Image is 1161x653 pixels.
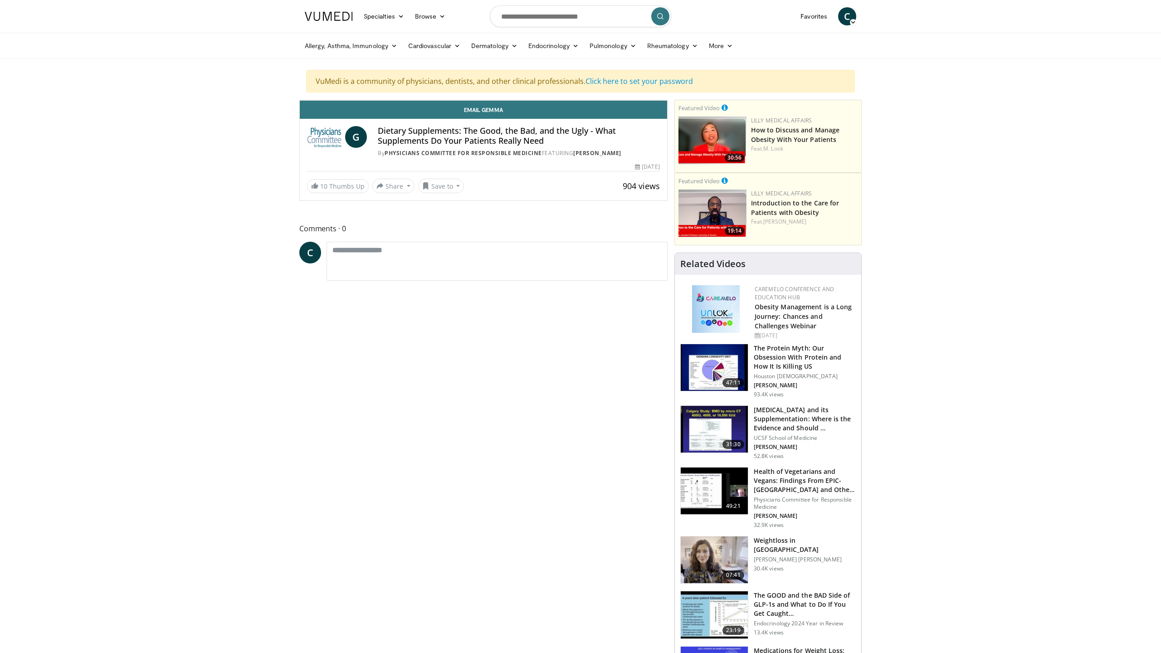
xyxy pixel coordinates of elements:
[681,591,748,638] img: 756cb5e3-da60-49d4-af2c-51c334342588.150x105_q85_crop-smart_upscale.jpg
[299,37,403,55] a: Allergy, Asthma, Immunology
[573,149,621,157] a: [PERSON_NAME]
[678,117,746,164] a: 30:56
[378,126,659,146] h4: Dietary Supplements: The Good, the Bad, and the Ugly - What Supplements Do Your Patients Really Need
[751,145,858,153] div: Feat.
[678,104,720,112] small: Featured Video
[678,190,746,237] img: acc2e291-ced4-4dd5-b17b-d06994da28f3.png.150x105_q85_crop-smart_upscale.png
[754,565,784,572] p: 30.4K views
[751,190,812,197] a: Lilly Medical Affairs
[754,391,784,398] p: 93.4K views
[680,258,746,269] h4: Related Videos
[755,285,834,301] a: CaReMeLO Conference and Education Hub
[754,344,856,371] h3: The Protein Myth: Our Obsession With Protein and How It Is Killing US
[754,556,856,563] p: [PERSON_NAME] [PERSON_NAME]
[754,443,856,451] p: [PERSON_NAME]
[385,149,542,157] a: Physicians Committee for Responsible Medicine
[754,496,856,511] p: Physicians Committee for Responsible Medicine
[681,406,748,453] img: 4bb25b40-905e-443e-8e37-83f056f6e86e.150x105_q85_crop-smart_upscale.jpg
[585,76,693,86] a: Click here to set your password
[754,591,856,618] h3: The GOOD and the BAD Side of GLP-1s and What to Do If You Get Caught…
[378,149,659,157] div: By FEATURING
[635,163,659,171] div: [DATE]
[680,591,856,639] a: 23:19 The GOOD and the BAD Side of GLP-1s and What to Do If You Get Caught… Endocrinology 2024 Ye...
[692,285,740,333] img: 45df64a9-a6de-482c-8a90-ada250f7980c.png.150x105_q85_autocrop_double_scale_upscale_version-0.2.jpg
[678,117,746,164] img: c98a6a29-1ea0-4bd5-8cf5-4d1e188984a7.png.150x105_q85_crop-smart_upscale.png
[681,344,748,391] img: b7b8b05e-5021-418b-a89a-60a270e7cf82.150x105_q85_crop-smart_upscale.jpg
[403,37,466,55] a: Cardiovascular
[722,570,744,580] span: 07:41
[410,7,451,25] a: Browse
[754,434,856,442] p: UCSF School of Medicine
[299,223,668,234] span: Comments 0
[722,440,744,449] span: 31:30
[305,12,353,21] img: VuMedi Logo
[299,242,321,263] a: C
[320,182,327,190] span: 10
[703,37,738,55] a: More
[678,177,720,185] small: Featured Video
[754,467,856,494] h3: Health of Vegetarians and Vegans: Findings From EPIC-[GEOGRAPHIC_DATA] and Othe…
[307,126,341,148] img: Physicians Committee for Responsible Medicine
[838,7,856,25] a: C
[754,453,784,460] p: 52.8K views
[754,405,856,433] h3: [MEDICAL_DATA] and its Supplementation: Where is the Evidence and Should …
[466,37,523,55] a: Dermatology
[755,302,852,330] a: Obesity Management is a Long Journey: Chances and Challenges Webinar
[300,100,667,101] video-js: Video Player
[751,117,812,124] a: Lilly Medical Affairs
[358,7,410,25] a: Specialties
[755,331,854,340] div: [DATE]
[418,179,464,193] button: Save to
[722,502,744,511] span: 49:21
[523,37,584,55] a: Endocrinology
[680,467,856,529] a: 49:21 Health of Vegetarians and Vegans: Findings From EPIC-[GEOGRAPHIC_DATA] and Othe… Physicians...
[680,405,856,460] a: 31:30 [MEDICAL_DATA] and its Supplementation: Where is the Evidence and Should … UCSF School of M...
[300,101,667,119] a: Email Gemma
[681,536,748,584] img: 9983fed1-7565-45be-8934-aef1103ce6e2.150x105_q85_crop-smart_upscale.jpg
[725,227,744,235] span: 19:14
[751,126,840,144] a: How to Discuss and Manage Obesity With Your Patients
[623,180,660,191] span: 904 views
[751,218,858,226] div: Feat.
[754,512,856,520] p: [PERSON_NAME]
[754,536,856,554] h3: Weightloss in [GEOGRAPHIC_DATA]
[345,126,367,148] a: G
[754,373,856,380] p: Houston [DEMOGRAPHIC_DATA]
[678,190,746,237] a: 19:14
[763,218,806,225] a: [PERSON_NAME]
[751,199,839,217] a: Introduction to the Care for Patients with Obesity
[754,629,784,636] p: 13.4K views
[725,154,744,162] span: 30:56
[584,37,642,55] a: Pulmonology
[680,344,856,398] a: 47:11 The Protein Myth: Our Obsession With Protein and How It Is Killing US Houston [DEMOGRAPHIC_...
[490,5,671,27] input: Search topics, interventions
[754,521,784,529] p: 32.9K views
[763,145,783,152] a: M. Look
[754,620,856,627] p: Endocrinology 2024 Year in Review
[722,626,744,635] span: 23:19
[681,468,748,515] img: 606f2b51-b844-428b-aa21-8c0c72d5a896.150x105_q85_crop-smart_upscale.jpg
[307,179,369,193] a: 10 Thumbs Up
[642,37,703,55] a: Rheumatology
[795,7,833,25] a: Favorites
[754,382,856,389] p: [PERSON_NAME]
[722,378,744,387] span: 47:11
[306,70,855,93] div: VuMedi is a community of physicians, dentists, and other clinical professionals.
[372,179,415,193] button: Share
[680,536,856,584] a: 07:41 Weightloss in [GEOGRAPHIC_DATA] [PERSON_NAME] [PERSON_NAME] 30.4K views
